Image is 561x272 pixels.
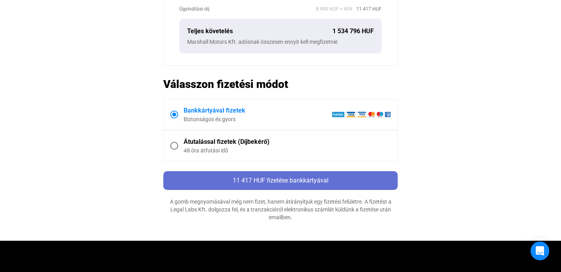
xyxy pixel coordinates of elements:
[163,198,398,221] div: A gomb megnyomásával még nem fizet, hanem átírányítjuk egy fizetési felületre. A fizetést a Legal...
[187,38,374,46] div: Marshall Motors Kft. adósnak összesen ennyit kell megfizetnie
[184,115,332,123] div: Biztonságos és gyors
[184,106,332,115] div: Bankkártyával fizetek
[233,177,329,184] span: 11 417 HUF fizetése bankkártyával
[531,242,549,260] div: Open Intercom Messenger
[163,77,398,91] h2: Válasszon fizetési módot
[316,5,352,13] span: 8 990 HUF + ÁFA
[332,111,391,118] img: barion
[179,5,316,13] div: Ügyindítási díj
[163,171,398,190] button: 11 417 HUF fizetése bankkártyával
[184,137,391,147] div: Átutalással fizetek (Díjbekérő)
[184,147,391,154] div: 48 óra átfutási idő
[352,5,382,13] span: 11 417 HUF
[332,27,374,36] div: 1 534 796 HUF
[187,27,332,36] div: Teljes követelés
